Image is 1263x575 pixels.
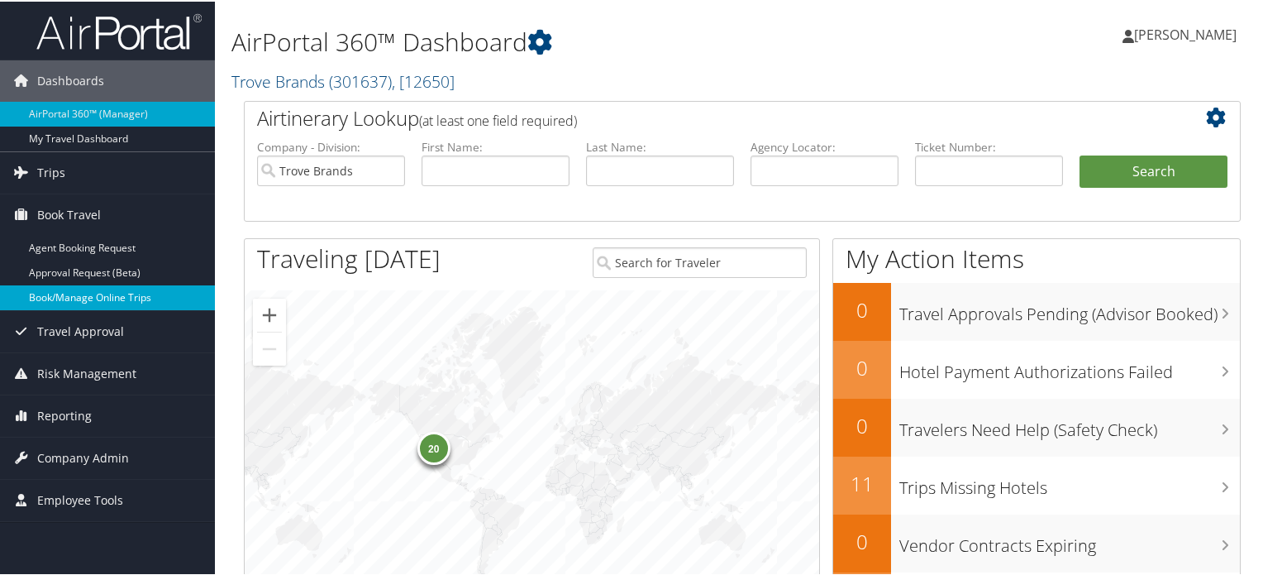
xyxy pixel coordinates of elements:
h1: AirPortal 360™ Dashboard [231,23,913,58]
div: 20 [417,430,450,463]
span: [PERSON_NAME] [1134,24,1237,42]
label: Last Name: [586,137,734,154]
span: Trips [37,151,65,192]
span: , [ 12650 ] [392,69,455,91]
span: ( 301637 ) [329,69,392,91]
span: Book Travel [37,193,101,234]
a: [PERSON_NAME] [1122,8,1253,58]
a: 0Travelers Need Help (Safety Check) [833,397,1240,455]
span: Risk Management [37,352,136,393]
h3: Travel Approvals Pending (Advisor Booked) [899,293,1240,324]
a: Trove Brands [231,69,455,91]
h3: Trips Missing Hotels [899,467,1240,498]
h2: 0 [833,410,891,438]
h1: Traveling [DATE] [257,240,441,275]
label: Company - Division: [257,137,405,154]
a: 0Vendor Contracts Expiring [833,513,1240,571]
h2: 11 [833,468,891,496]
label: First Name: [422,137,570,154]
h3: Hotel Payment Authorizations Failed [899,351,1240,382]
span: Employee Tools [37,478,123,520]
h3: Vendor Contracts Expiring [899,525,1240,556]
input: Search for Traveler [593,246,808,276]
a: 11Trips Missing Hotels [833,455,1240,513]
h3: Travelers Need Help (Safety Check) [899,409,1240,440]
button: Zoom in [253,297,286,330]
span: Reporting [37,394,92,435]
label: Ticket Number: [915,137,1063,154]
button: Zoom out [253,331,286,364]
a: 0Hotel Payment Authorizations Failed [833,339,1240,397]
span: Dashboards [37,59,104,100]
h1: My Action Items [833,240,1240,275]
img: airportal-logo.png [36,11,202,50]
span: Travel Approval [37,309,124,351]
button: Search [1080,154,1227,187]
label: Agency Locator: [751,137,898,154]
span: (at least one field required) [419,110,577,128]
h2: Airtinerary Lookup [257,103,1145,131]
a: 0Travel Approvals Pending (Advisor Booked) [833,281,1240,339]
h2: 0 [833,295,891,323]
h2: 0 [833,352,891,381]
span: Company Admin [37,436,129,477]
h2: 0 [833,526,891,554]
